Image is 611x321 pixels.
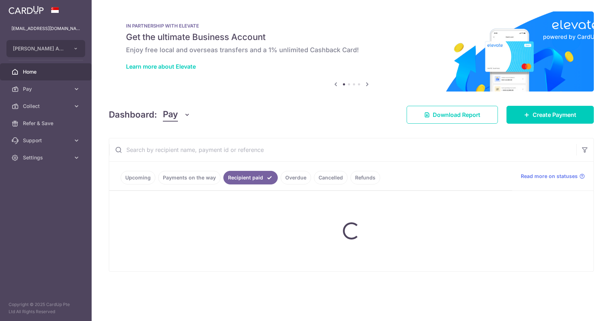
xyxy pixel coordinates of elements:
[109,11,594,92] img: Renovation banner
[407,106,498,124] a: Download Report
[223,171,278,184] a: Recipient paid
[109,138,576,161] input: Search by recipient name, payment id or reference
[521,173,585,180] a: Read more on statuses
[126,31,577,43] h5: Get the ultimate Business Account
[11,25,80,32] p: [EMAIL_ADDRESS][DOMAIN_NAME]
[163,108,190,122] button: Pay
[13,45,66,52] span: [PERSON_NAME] Anaesthetic Practice
[23,154,70,161] span: Settings
[163,108,178,122] span: Pay
[433,110,480,119] span: Download Report
[565,300,604,317] iframe: Opens a widget where you can find more information
[506,106,594,124] a: Create Payment
[6,40,85,57] button: [PERSON_NAME] Anaesthetic Practice
[9,6,44,14] img: CardUp
[23,137,70,144] span: Support
[23,120,70,127] span: Refer & Save
[126,46,577,54] h6: Enjoy free local and overseas transfers and a 1% unlimited Cashback Card!
[23,68,70,75] span: Home
[521,173,578,180] span: Read more on statuses
[23,85,70,93] span: Pay
[533,110,576,119] span: Create Payment
[109,108,157,121] h4: Dashboard:
[23,103,70,110] span: Collect
[126,23,577,29] p: IN PARTNERSHIP WITH ELEVATE
[126,63,196,70] a: Learn more about Elevate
